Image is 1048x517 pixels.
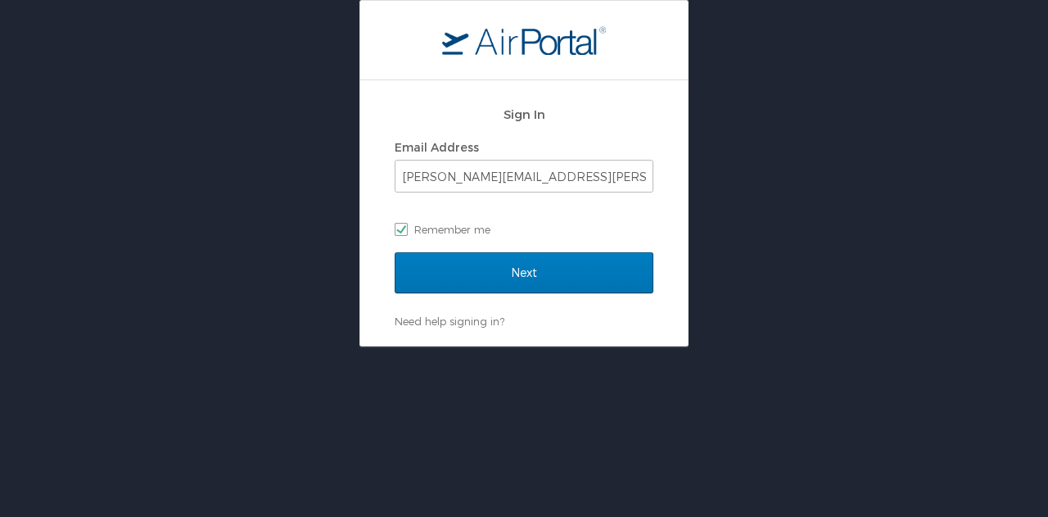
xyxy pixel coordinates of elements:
[395,315,504,328] a: Need help signing in?
[395,105,653,124] h2: Sign In
[442,25,606,55] img: logo
[395,252,653,293] input: Next
[395,140,479,154] label: Email Address
[395,217,653,242] label: Remember me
